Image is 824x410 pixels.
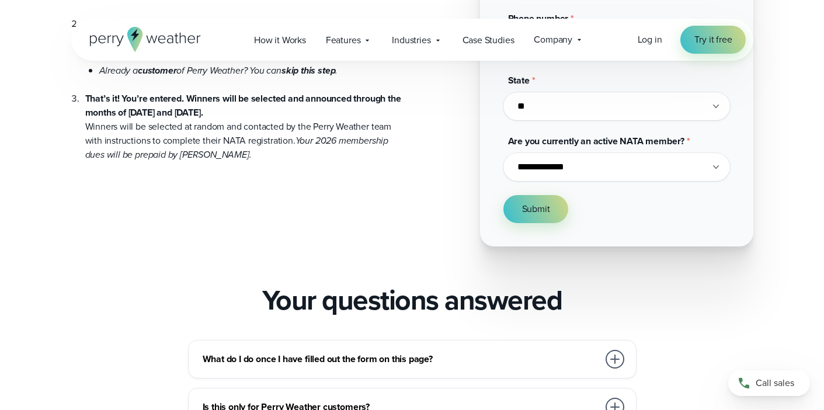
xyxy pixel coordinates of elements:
[508,74,530,87] span: State
[508,12,569,25] span: Phone number
[638,33,662,47] a: Log in
[254,33,306,47] span: How it Works
[503,195,569,223] button: Submit
[85,17,286,30] strong: Take a virtual self-guided demo of Perry Weather
[756,376,794,390] span: Call sales
[638,33,662,46] span: Log in
[85,3,403,78] li: After registering, you’ll be taken to a page to take a self-guided tour of the Perry Weather system.
[85,92,401,119] strong: That’s it! You’re entered. Winners will be selected and announced through the months of [DATE] an...
[680,26,746,54] a: Try it free
[326,33,361,47] span: Features
[281,64,335,77] strong: skip this step
[534,33,572,47] span: Company
[85,134,389,161] em: Your 2026 membership dues will be prepaid by [PERSON_NAME].
[463,33,514,47] span: Case Studies
[85,78,403,162] li: Winners will be selected at random and contacted by the Perry Weather team with instructions to c...
[244,28,316,52] a: How it Works
[728,370,810,396] a: Call sales
[694,33,732,47] span: Try it free
[203,352,599,366] h3: What do I do once I have filled out the form on this page?
[522,202,550,216] span: Submit
[453,28,524,52] a: Case Studies
[99,64,338,77] em: Already a of Perry Weather? You can .
[138,64,177,77] strong: customer
[262,284,562,317] h2: Your questions answered
[508,134,685,148] span: Are you currently an active NATA member?
[392,33,430,47] span: Industries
